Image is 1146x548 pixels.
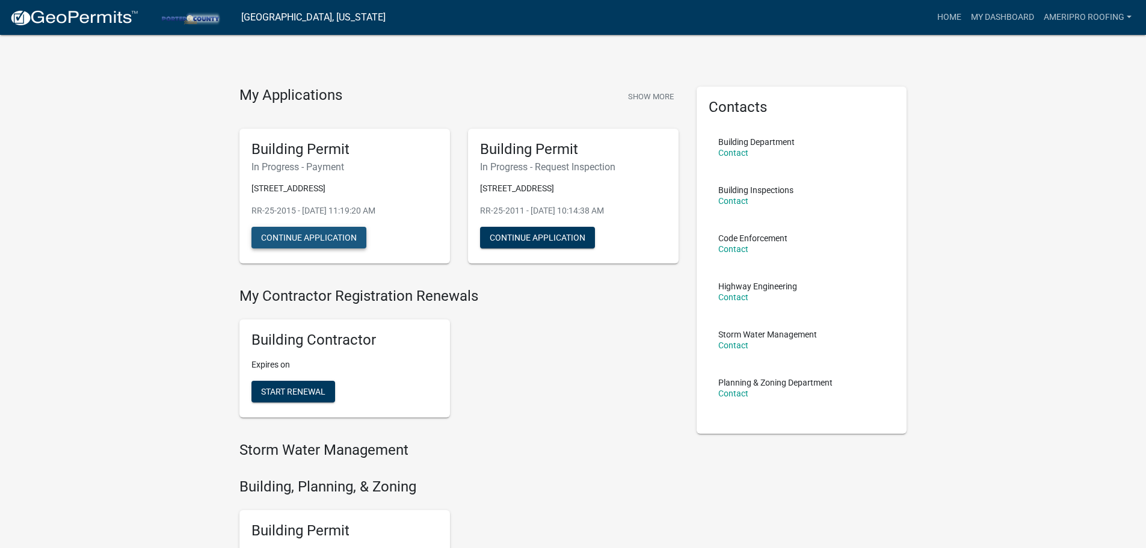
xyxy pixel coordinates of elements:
[718,292,748,302] a: Contact
[251,205,438,217] p: RR-25-2015 - [DATE] 11:19:20 AM
[239,478,679,496] h4: Building, Planning, & Zoning
[718,330,817,339] p: Storm Water Management
[251,141,438,158] h5: Building Permit
[718,234,787,242] p: Code Enforcement
[480,161,667,173] h6: In Progress - Request Inspection
[480,182,667,195] p: [STREET_ADDRESS]
[251,381,335,402] button: Start Renewal
[966,6,1039,29] a: My Dashboard
[718,196,748,206] a: Contact
[480,205,667,217] p: RR-25-2011 - [DATE] 10:14:38 AM
[1039,6,1136,29] a: Ameripro Roofing
[239,442,679,459] h4: Storm Water Management
[251,331,438,349] h5: Building Contractor
[251,161,438,173] h6: In Progress - Payment
[718,378,833,387] p: Planning & Zoning Department
[251,522,438,540] h5: Building Permit
[480,227,595,248] button: Continue Application
[718,340,748,350] a: Contact
[709,99,895,116] h5: Contacts
[239,87,342,105] h4: My Applications
[261,387,325,396] span: Start Renewal
[148,9,232,25] img: Porter County, Indiana
[718,244,748,254] a: Contact
[239,288,679,427] wm-registration-list-section: My Contractor Registration Renewals
[251,182,438,195] p: [STREET_ADDRESS]
[480,141,667,158] h5: Building Permit
[241,7,386,28] a: [GEOGRAPHIC_DATA], [US_STATE]
[623,87,679,106] button: Show More
[718,148,748,158] a: Contact
[251,359,438,371] p: Expires on
[718,186,793,194] p: Building Inspections
[718,138,795,146] p: Building Department
[718,389,748,398] a: Contact
[718,282,797,291] p: Highway Engineering
[251,227,366,248] button: Continue Application
[932,6,966,29] a: Home
[239,288,679,305] h4: My Contractor Registration Renewals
